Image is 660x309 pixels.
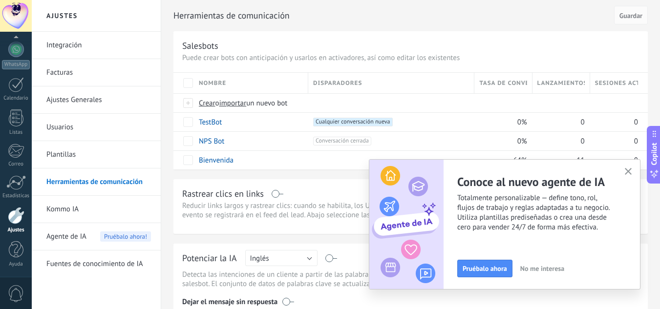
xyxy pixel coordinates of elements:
[182,252,237,265] div: Potenciar la IA
[537,79,585,88] span: Lanzamientos totales
[32,168,161,196] li: Herramientas de comunicación
[32,32,161,59] li: Integración
[619,12,642,19] span: Guardar
[46,32,151,59] a: Integración
[516,261,569,276] button: No me interesa
[32,86,161,114] li: Ajustes Generales
[581,137,585,146] span: 0
[513,156,527,165] span: 64%
[46,114,151,141] a: Usuarios
[581,118,585,127] span: 0
[532,151,585,169] div: 11
[595,79,638,88] span: Sesiones activas
[245,250,318,266] button: Inglés
[649,143,659,165] span: Copilot
[463,265,507,272] span: Pruébalo ahora
[457,260,512,277] button: Pruébalo ahora
[590,132,638,150] div: 0
[246,99,287,108] span: un nuevo bot
[32,196,161,223] li: Kommo IA
[182,53,639,62] p: Puede crear bots con anticipación y usarlos en activadores, así como editar los existentes
[2,261,30,268] div: Ayuda
[182,201,639,220] p: Reducir links largos y rastrear clics: cuando se habilita, los URLs que envías serán reemplazados...
[32,250,161,277] li: Fuentes de conocimiento de IA
[199,137,224,146] a: NPS Bot
[32,141,161,168] li: Plantillas
[182,188,264,199] div: Rastrear clics en links
[576,156,584,165] span: 11
[46,196,151,223] a: Kommo IA
[2,161,30,167] div: Correo
[199,156,234,165] a: Bienvenida
[474,132,527,150] div: 0%
[46,168,151,196] a: Herramientas de comunicación
[46,141,151,168] a: Plantillas
[46,223,151,250] a: Agente de IAPruébalo ahora!
[199,99,215,108] span: Crear
[46,59,151,86] a: Facturas
[182,40,218,51] div: Salesbots
[2,60,30,69] div: WhatsApp
[2,95,30,102] div: Calendario
[590,113,638,131] div: 0
[219,99,247,108] span: importar
[313,137,371,145] span: Conversación cerrada
[215,99,219,108] span: o
[100,231,151,242] span: Pruébalo ahora!
[479,79,527,88] span: Tasa de conversión
[520,265,564,272] span: No me interesa
[173,6,611,25] h2: Herramientas de comunicación
[32,59,161,86] li: Facturas
[614,6,648,24] button: Guardar
[250,254,269,263] span: Inglés
[634,118,638,127] span: 0
[369,160,444,289] img: ai_agent_activation_popup_ES.png
[2,129,30,136] div: Listas
[46,250,151,278] a: Fuentes de conocimiento de IA
[46,223,86,250] span: Agente de IA
[517,118,527,127] span: 0%
[46,86,151,114] a: Ajustes Generales
[634,137,638,146] span: 0
[199,118,222,127] a: TestBot
[182,270,639,288] p: Detecta las intenciones de un cliente a partir de las palabras claves que utilizan, y envía autom...
[517,137,527,146] span: 0%
[457,193,640,232] span: Totalmente personalizable — define tono, rol, flujos de trabajo y reglas adaptadas a tu negocio. ...
[532,113,585,131] div: 0
[313,118,392,126] span: Cualquier conversación nueva
[590,151,638,169] div: 0
[32,114,161,141] li: Usuarios
[199,79,226,88] span: Nombre
[2,193,30,199] div: Estadísticas
[32,223,161,250] li: Agente de IA
[474,151,527,169] div: 64%
[457,174,640,189] h2: Conoce al nuevo agente de IA
[474,113,527,131] div: 0%
[532,132,585,150] div: 0
[313,79,362,88] span: Disparadores
[182,290,639,309] div: Dejar el mensaje sin respuesta
[2,227,30,233] div: Ajustes
[634,156,638,165] span: 0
